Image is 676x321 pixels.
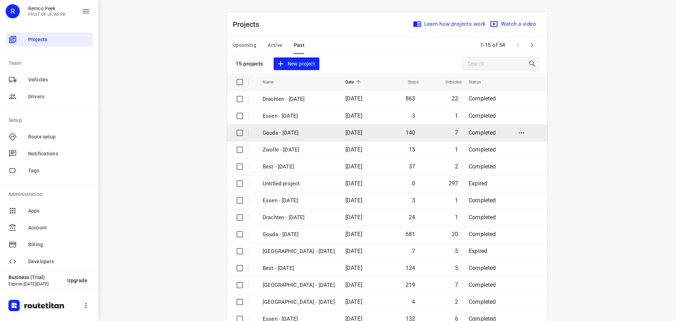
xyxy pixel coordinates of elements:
[28,6,66,11] p: Remco Peek
[28,36,90,43] span: Projects
[345,214,362,221] span: [DATE]
[6,89,93,104] div: Drivers
[67,278,87,283] span: Upgrade
[263,95,335,103] p: Drachten - Monday
[28,241,90,248] span: Billing
[28,133,90,141] span: Route setup
[236,61,263,67] p: 15 projects
[8,282,62,286] p: Expires [DATE][DATE]
[345,112,362,119] span: [DATE]
[455,214,458,221] span: 1
[406,265,415,271] span: 124
[28,150,90,158] span: Notifications
[469,197,496,204] span: Completed
[6,130,93,144] div: Route setup
[455,129,458,136] span: 7
[345,78,363,86] span: Date
[345,248,362,254] span: [DATE]
[263,197,335,205] p: Essen - Thursday
[6,221,93,235] div: Account
[511,38,525,52] span: Previous Page
[263,129,335,137] p: Gouda - [DATE]
[469,112,496,119] span: Completed
[263,146,335,154] p: Zwolle - Friday
[274,57,319,70] button: New project
[455,248,458,254] span: 5
[28,167,90,174] span: Tags
[469,129,496,136] span: Completed
[469,214,496,221] span: Completed
[469,95,496,102] span: Completed
[452,231,458,237] span: 20
[525,38,539,52] span: Next Page
[455,163,458,170] span: 2
[455,265,458,271] span: 5
[8,191,93,198] p: Administration
[406,231,415,237] span: 681
[399,78,419,86] span: Stops
[6,32,93,47] div: Projects
[28,258,90,265] span: Developers
[345,180,362,187] span: [DATE]
[455,282,458,288] span: 7
[28,76,90,84] span: Vehicles
[477,38,508,53] span: 1-15 of 54
[28,207,90,215] span: Apps
[455,298,458,305] span: 2
[263,281,335,289] p: Zwolle - Thursday
[528,60,539,68] div: Search
[469,78,490,86] span: Status
[345,146,362,153] span: [DATE]
[28,93,90,100] span: Drivers
[409,214,415,221] span: 24
[412,298,415,305] span: 4
[233,41,256,50] span: Upcoming
[469,298,496,305] span: Completed
[8,60,93,67] p: Team
[469,231,496,237] span: Completed
[469,146,496,153] span: Completed
[449,180,458,187] span: 297
[62,274,93,287] button: Upgrade
[452,95,458,102] span: 22
[409,146,415,153] span: 15
[345,95,362,102] span: [DATE]
[469,265,496,271] span: Completed
[455,112,458,119] span: 1
[233,19,265,30] p: Projects
[294,41,305,50] span: Past
[6,163,93,178] div: Tags
[345,298,362,305] span: [DATE]
[263,78,283,86] span: Name
[345,129,362,136] span: [DATE]
[6,254,93,268] div: Developers
[263,230,335,239] p: Gouda - Thursday
[263,112,335,120] p: Essen - Friday
[263,247,335,255] p: Gemeente Rotterdam - Thursday
[469,282,496,288] span: Completed
[436,78,462,86] span: Vehicles
[6,147,93,161] div: Notifications
[412,197,415,204] span: 3
[455,197,458,204] span: 1
[469,163,496,170] span: Completed
[28,12,66,17] p: FRUIT OP JE WERK
[406,95,415,102] span: 863
[263,298,335,306] p: Antwerpen - Thursday
[345,197,362,204] span: [DATE]
[28,224,90,232] span: Account
[263,214,335,222] p: Drachten - Thursday
[345,265,362,271] span: [DATE]
[6,237,93,252] div: Billing
[406,282,415,288] span: 219
[6,204,93,218] div: Apps
[412,180,415,187] span: 0
[469,248,487,254] span: Expired
[345,231,362,237] span: [DATE]
[263,163,335,171] p: Best - Friday
[268,41,282,50] span: Active
[345,163,362,170] span: [DATE]
[409,163,415,170] span: 37
[412,248,415,254] span: 7
[278,60,315,68] span: New project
